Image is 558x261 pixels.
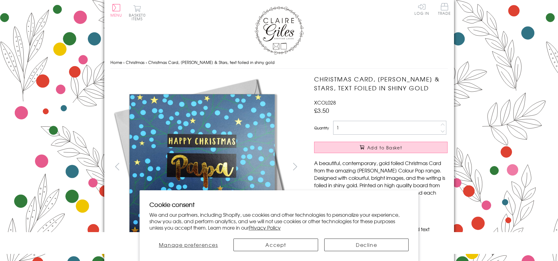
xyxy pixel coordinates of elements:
img: Christmas Card, Papa Berries & Stars, text foiled in shiny gold [302,75,486,259]
img: Claire Giles Greetings Cards [255,6,304,55]
p: A beautiful, contemporary, gold foiled Christmas Card from the amazing [PERSON_NAME] Colour Pop r... [314,159,448,204]
button: prev [110,160,124,173]
span: XCOL028 [314,99,336,106]
a: Log In [414,3,429,15]
nav: breadcrumbs [110,56,448,69]
h2: Cookie consent [149,200,409,209]
button: Basket0 items [129,5,146,21]
label: Quantity [314,125,329,131]
span: › [123,59,125,65]
span: 0 items [132,12,146,22]
button: Menu [110,4,122,17]
a: Trade [438,3,451,16]
button: Accept [233,239,318,251]
img: Christmas Card, Papa Berries & Stars, text foiled in shiny gold [110,75,294,259]
p: We and our partners, including Shopify, use cookies and other technologies to personalize your ex... [149,212,409,231]
button: Decline [324,239,409,251]
a: Privacy Policy [249,224,281,231]
a: Home [110,59,122,65]
button: Add to Basket [314,142,448,153]
span: Manage preferences [159,241,218,248]
button: Manage preferences [149,239,228,251]
span: Trade [438,3,451,15]
span: £3.50 [314,106,329,115]
a: Christmas [126,59,144,65]
h1: Christmas Card, [PERSON_NAME] & Stars, text foiled in shiny gold [314,75,448,93]
span: Add to Basket [367,144,402,151]
span: Menu [110,12,122,18]
span: Christmas Card, [PERSON_NAME] & Stars, text foiled in shiny gold [148,59,275,65]
button: next [288,160,302,173]
span: › [146,59,147,65]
